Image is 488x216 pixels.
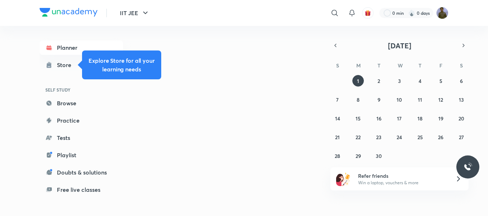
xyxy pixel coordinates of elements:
[352,113,364,124] button: September 15, 2025
[435,113,447,124] button: September 19, 2025
[116,6,154,20] button: IIT JEE
[352,131,364,143] button: September 22, 2025
[388,41,411,50] span: [DATE]
[88,56,155,74] h5: Explore Store for all your learning needs
[40,8,98,17] img: Company Logo
[332,131,343,143] button: September 21, 2025
[378,62,380,69] abbr: Tuesday
[417,134,423,141] abbr: September 25, 2025
[373,94,385,105] button: September 9, 2025
[376,153,382,159] abbr: September 30, 2025
[460,62,463,69] abbr: Saturday
[397,134,402,141] abbr: September 24, 2025
[419,78,421,84] abbr: September 4, 2025
[336,96,339,103] abbr: September 7, 2025
[378,78,380,84] abbr: September 2, 2025
[398,78,401,84] abbr: September 3, 2025
[57,61,76,69] div: Store
[356,62,361,69] abbr: Monday
[456,113,467,124] button: September 20, 2025
[435,131,447,143] button: September 26, 2025
[357,78,359,84] abbr: September 1, 2025
[352,94,364,105] button: September 8, 2025
[439,78,442,84] abbr: September 5, 2025
[438,96,443,103] abbr: September 12, 2025
[335,115,340,122] abbr: September 14, 2025
[397,96,402,103] abbr: September 10, 2025
[378,96,380,103] abbr: September 9, 2025
[40,96,123,110] a: Browse
[397,115,402,122] abbr: September 17, 2025
[365,10,371,16] img: avatar
[40,131,123,145] a: Tests
[376,115,381,122] abbr: September 16, 2025
[394,113,405,124] button: September 17, 2025
[414,113,426,124] button: September 18, 2025
[435,75,447,87] button: September 5, 2025
[414,131,426,143] button: September 25, 2025
[456,131,467,143] button: September 27, 2025
[398,62,403,69] abbr: Wednesday
[332,150,343,162] button: September 28, 2025
[40,182,123,197] a: Free live classes
[394,131,405,143] button: September 24, 2025
[376,134,381,141] abbr: September 23, 2025
[414,94,426,105] button: September 11, 2025
[458,115,464,122] abbr: September 20, 2025
[418,96,422,103] abbr: September 11, 2025
[438,134,443,141] abbr: September 26, 2025
[373,150,385,162] button: September 30, 2025
[332,94,343,105] button: September 7, 2025
[40,58,123,72] a: Store
[439,62,442,69] abbr: Friday
[40,113,123,128] a: Practice
[460,78,463,84] abbr: September 6, 2025
[40,148,123,162] a: Playlist
[373,131,385,143] button: September 23, 2025
[394,75,405,87] button: September 3, 2025
[352,75,364,87] button: September 1, 2025
[373,113,385,124] button: September 16, 2025
[464,163,472,171] img: ttu
[40,165,123,180] a: Doubts & solutions
[459,96,464,103] abbr: September 13, 2025
[352,150,364,162] button: September 29, 2025
[332,113,343,124] button: September 14, 2025
[436,7,448,19] img: Gopal Kumar
[456,75,467,87] button: September 6, 2025
[459,134,464,141] abbr: September 27, 2025
[40,8,98,18] a: Company Logo
[438,115,443,122] abbr: September 19, 2025
[373,75,385,87] button: September 2, 2025
[40,40,123,55] a: Planner
[356,115,361,122] abbr: September 15, 2025
[336,172,351,186] img: referral
[335,153,340,159] abbr: September 28, 2025
[419,62,421,69] abbr: Thursday
[435,94,447,105] button: September 12, 2025
[357,96,360,103] abbr: September 8, 2025
[408,9,415,17] img: streak
[414,75,426,87] button: September 4, 2025
[362,7,374,19] button: avatar
[358,172,447,180] h6: Refer friends
[356,153,361,159] abbr: September 29, 2025
[356,134,361,141] abbr: September 22, 2025
[417,115,423,122] abbr: September 18, 2025
[358,180,447,186] p: Win a laptop, vouchers & more
[394,94,405,105] button: September 10, 2025
[340,40,458,50] button: [DATE]
[456,94,467,105] button: September 13, 2025
[335,134,340,141] abbr: September 21, 2025
[336,62,339,69] abbr: Sunday
[40,84,123,96] h6: SELF STUDY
